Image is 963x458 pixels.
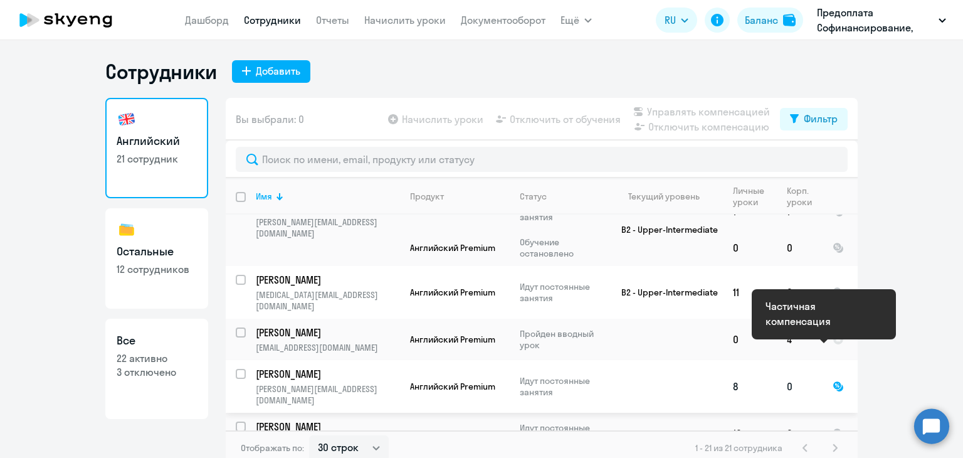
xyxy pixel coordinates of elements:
[410,428,495,439] span: Английский Premium
[817,5,934,35] p: Предоплата Софинансирование, ХАЯТ МАРКЕТИНГ, ООО
[410,242,495,253] span: Английский Premium
[766,299,882,329] div: Частичная компенсация
[520,328,606,351] p: Пройден вводный урок
[232,60,310,83] button: Добавить
[117,333,197,349] h3: Все
[777,360,823,413] td: 0
[117,243,197,260] h3: Остальные
[628,191,700,202] div: Текущий уровень
[256,273,399,287] a: [PERSON_NAME]
[777,413,823,454] td: 0
[256,367,397,381] p: [PERSON_NAME]
[117,351,197,365] p: 22 активно
[105,319,208,419] a: Все22 активно3 отключено
[520,281,606,304] p: Идут постоянные занятия
[787,185,822,208] div: Корп. уроки
[606,413,723,454] td: B1 - Intermediate
[117,152,197,166] p: 21 сотрудник
[520,422,606,445] p: Идут постоянные занятия
[256,420,399,434] a: [PERSON_NAME]
[256,289,399,312] p: [MEDICAL_DATA][EMAIL_ADDRESS][DOMAIN_NAME]
[236,147,848,172] input: Поиск по имени, email, продукту или статусу
[117,109,137,129] img: english
[117,133,197,149] h3: Английский
[256,326,399,339] a: [PERSON_NAME]
[117,365,197,379] p: 3 отключено
[256,420,397,434] p: [PERSON_NAME]
[410,287,495,298] span: Английский Premium
[560,8,592,33] button: Ещё
[316,14,349,26] a: Отчеты
[745,13,778,28] div: Баланс
[256,191,272,202] div: Имя
[777,319,823,360] td: 4
[665,13,676,28] span: RU
[606,193,723,266] td: B2 - Upper-Intermediate
[733,185,776,208] div: Личные уроки
[244,14,301,26] a: Сотрудники
[723,413,777,454] td: 10
[105,98,208,198] a: Английский21 сотрудник
[256,63,300,78] div: Добавить
[560,13,579,28] span: Ещё
[256,342,399,353] p: [EMAIL_ADDRESS][DOMAIN_NAME]
[780,108,848,130] button: Фильтр
[185,14,229,26] a: Дашборд
[105,59,217,84] h1: Сотрудники
[606,266,723,319] td: B2 - Upper-Intermediate
[117,262,197,276] p: 12 сотрудников
[241,442,304,454] span: Отображать по:
[723,230,777,266] td: 0
[117,220,137,240] img: others
[804,111,838,126] div: Фильтр
[777,230,823,266] td: 0
[723,319,777,360] td: 0
[520,237,606,259] p: Обучение остановлено
[520,375,606,398] p: Идут постоянные занятия
[777,266,823,319] td: 0
[410,191,444,202] div: Продукт
[256,383,399,406] p: [PERSON_NAME][EMAIL_ADDRESS][DOMAIN_NAME]
[723,266,777,319] td: 11
[410,381,495,392] span: Английский Premium
[616,191,722,202] div: Текущий уровень
[256,191,399,202] div: Имя
[656,8,697,33] button: RU
[236,112,304,127] span: Вы выбрали: 0
[461,14,545,26] a: Документооборот
[105,208,208,309] a: Остальные12 сотрудников
[256,367,399,381] a: [PERSON_NAME]
[520,191,547,202] div: Статус
[410,334,495,345] span: Английский Premium
[364,14,446,26] a: Начислить уроки
[256,326,397,339] p: [PERSON_NAME]
[783,14,796,26] img: balance
[723,360,777,413] td: 8
[256,273,397,287] p: [PERSON_NAME]
[256,216,399,239] p: [PERSON_NAME][EMAIL_ADDRESS][DOMAIN_NAME]
[737,8,803,33] button: Балансbalance
[811,5,952,35] button: Предоплата Софинансирование, ХАЯТ МАРКЕТИНГ, ООО
[695,442,782,454] span: 1 - 21 из 21 сотрудника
